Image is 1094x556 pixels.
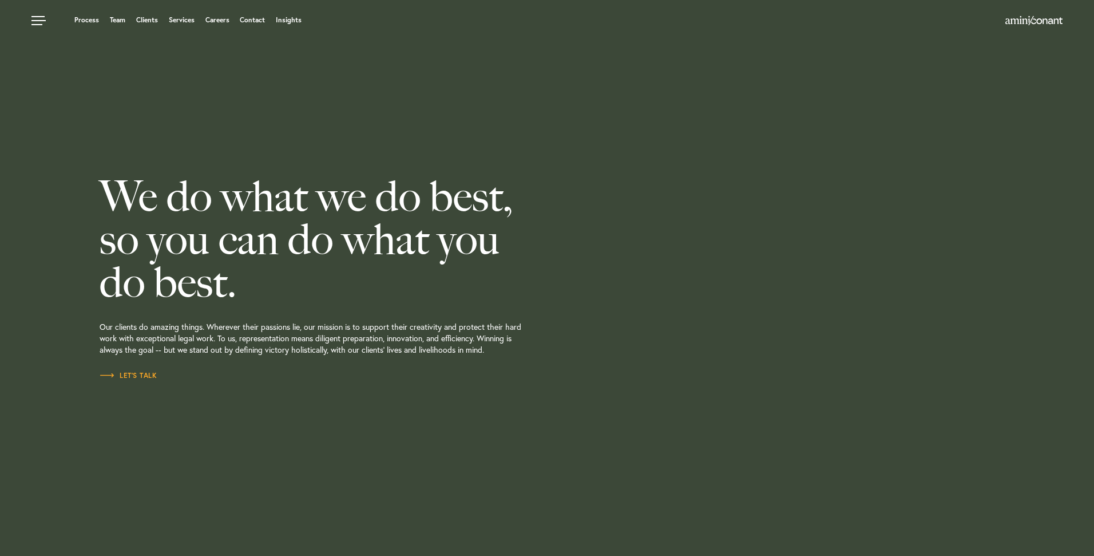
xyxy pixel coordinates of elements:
[100,370,157,381] a: Let’s Talk
[1005,16,1063,25] img: Amini & Conant
[240,17,265,23] a: Contact
[100,372,157,379] span: Let’s Talk
[100,175,629,304] h2: We do what we do best, so you can do what you do best.
[74,17,99,23] a: Process
[205,17,229,23] a: Careers
[100,304,629,370] p: Our clients do amazing things. Wherever their passions lie, our mission is to support their creat...
[276,17,302,23] a: Insights
[136,17,158,23] a: Clients
[110,17,125,23] a: Team
[169,17,195,23] a: Services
